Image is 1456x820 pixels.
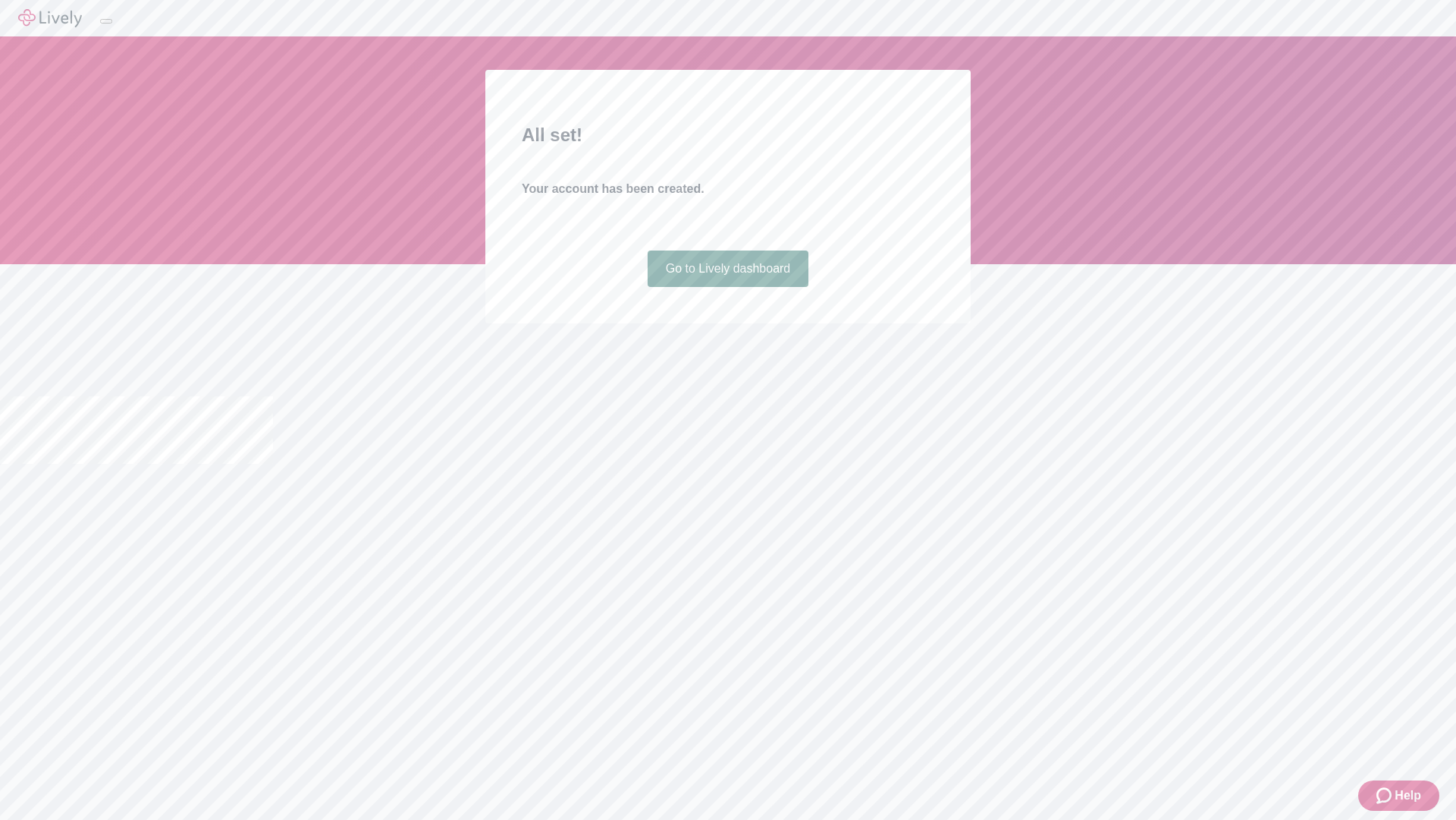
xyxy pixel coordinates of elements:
[1376,787,1395,805] svg: Zendesk support icon
[100,19,112,24] button: Log out
[522,121,934,149] h2: All set!
[522,180,934,198] h4: Your account has been created.
[648,251,809,287] a: Go to Lively dashboard
[1395,787,1421,805] span: Help
[1358,781,1439,811] button: Zendesk support iconHelp
[18,9,82,27] img: Lively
